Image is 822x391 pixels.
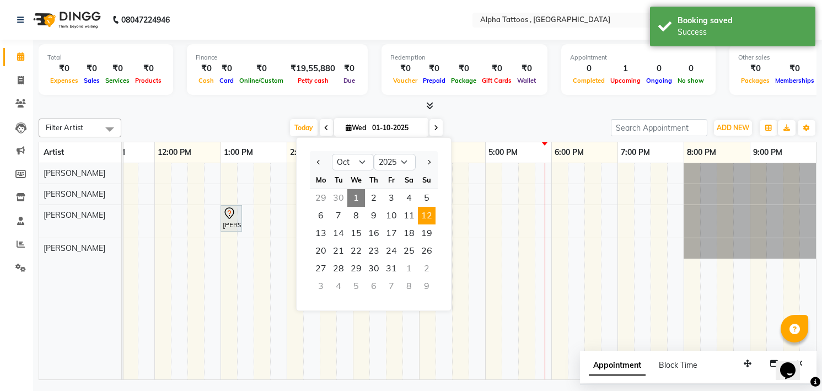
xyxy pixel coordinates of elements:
[221,144,256,160] a: 1:00 PM
[46,123,83,132] span: Filter Artist
[365,224,383,242] div: Thursday, October 16, 2025
[400,189,418,207] div: Saturday, October 4, 2025
[608,77,643,84] span: Upcoming
[312,171,330,189] div: Mo
[418,171,436,189] div: Su
[330,207,347,224] span: 7
[28,4,104,35] img: logo
[675,62,707,75] div: 0
[420,62,448,75] div: ₹0
[81,77,103,84] span: Sales
[365,171,383,189] div: Th
[347,189,365,207] span: 1
[514,77,539,84] span: Wallet
[365,189,383,207] span: 2
[312,224,330,242] span: 13
[400,260,418,277] div: Saturday, November 1, 2025
[369,120,424,136] input: 2025-10-01
[418,242,436,260] div: Sunday, October 26, 2025
[479,62,514,75] div: ₹0
[390,62,420,75] div: ₹0
[678,15,807,26] div: Booking saved
[155,144,194,160] a: 12:00 PM
[347,224,365,242] div: Wednesday, October 15, 2025
[400,189,418,207] span: 4
[343,124,369,132] span: Wed
[383,224,400,242] div: Friday, October 17, 2025
[312,260,330,277] span: 27
[312,207,330,224] div: Monday, October 6, 2025
[44,189,105,199] span: [PERSON_NAME]
[121,4,170,35] b: 08047224946
[400,277,418,295] div: Saturday, November 8, 2025
[287,144,322,160] a: 2:00 PM
[400,242,418,260] div: Saturday, October 25, 2025
[365,242,383,260] span: 23
[330,242,347,260] span: 21
[383,171,400,189] div: Fr
[330,260,347,277] div: Tuesday, October 28, 2025
[340,62,359,75] div: ₹0
[217,62,237,75] div: ₹0
[418,277,436,295] div: Sunday, November 9, 2025
[347,171,365,189] div: We
[390,53,539,62] div: Redemption
[47,53,164,62] div: Total
[772,77,817,84] span: Memberships
[330,207,347,224] div: Tuesday, October 7, 2025
[643,77,675,84] span: Ongoing
[418,207,436,224] div: Sunday, October 12, 2025
[418,224,436,242] span: 19
[486,144,520,160] a: 5:00 PM
[330,171,347,189] div: Tu
[418,260,436,277] div: Sunday, November 2, 2025
[611,119,707,136] input: Search Appointment
[678,26,807,38] div: Success
[347,260,365,277] div: Wednesday, October 29, 2025
[675,77,707,84] span: No show
[383,189,400,207] div: Friday, October 3, 2025
[750,144,785,160] a: 9:00 PM
[330,242,347,260] div: Tuesday, October 21, 2025
[44,210,105,220] span: [PERSON_NAME]
[196,77,217,84] span: Cash
[418,242,436,260] span: 26
[374,154,416,170] select: Select year
[608,62,643,75] div: 1
[618,144,653,160] a: 7:00 PM
[684,144,719,160] a: 8:00 PM
[365,207,383,224] div: Thursday, October 9, 2025
[286,62,340,75] div: ₹19,55,880
[589,356,646,376] span: Appointment
[418,224,436,242] div: Sunday, October 19, 2025
[217,77,237,84] span: Card
[514,62,539,75] div: ₹0
[81,62,103,75] div: ₹0
[400,171,418,189] div: Sa
[772,62,817,75] div: ₹0
[448,62,479,75] div: ₹0
[383,224,400,242] span: 17
[383,242,400,260] div: Friday, October 24, 2025
[196,62,217,75] div: ₹0
[347,260,365,277] span: 29
[383,242,400,260] span: 24
[738,77,772,84] span: Packages
[44,168,105,178] span: [PERSON_NAME]
[312,224,330,242] div: Monday, October 13, 2025
[365,242,383,260] div: Thursday, October 23, 2025
[312,242,330,260] span: 20
[47,77,81,84] span: Expenses
[643,62,675,75] div: 0
[312,189,330,207] div: Monday, September 29, 2025
[383,260,400,277] div: Friday, October 31, 2025
[448,77,479,84] span: Package
[738,62,772,75] div: ₹0
[418,189,436,207] div: Sunday, October 5, 2025
[365,189,383,207] div: Thursday, October 2, 2025
[312,242,330,260] div: Monday, October 20, 2025
[312,277,330,295] div: Monday, November 3, 2025
[196,53,359,62] div: Finance
[570,53,707,62] div: Appointment
[365,207,383,224] span: 9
